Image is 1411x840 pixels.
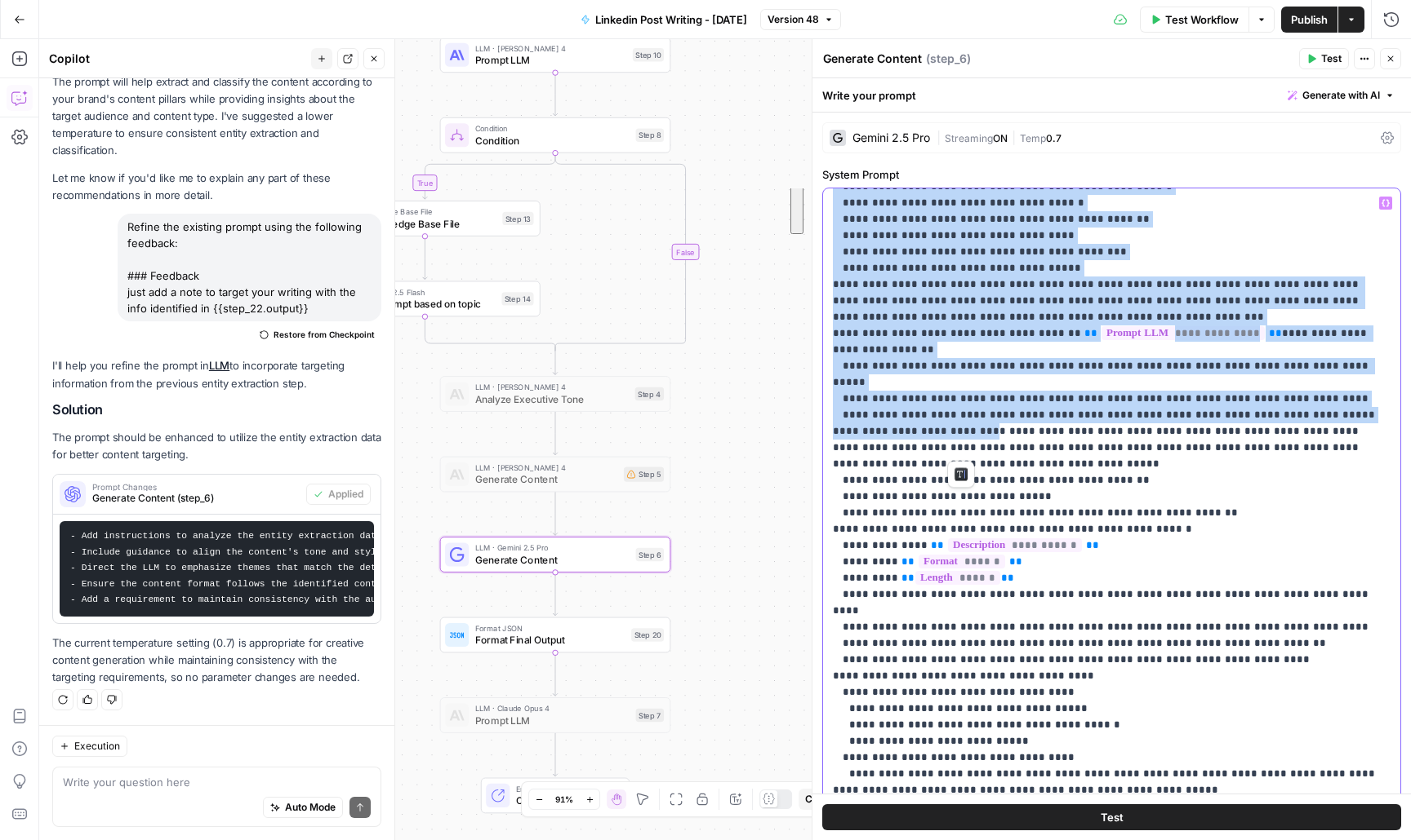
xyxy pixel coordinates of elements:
span: Prompt Changes [92,483,300,491]
g: Edge from step_8 to step_8-conditional-end [555,153,686,351]
button: Restore from Checkpoint [253,325,381,344]
g: Edge from step_13 to step_14 [423,237,427,280]
div: Step 6 [635,548,664,561]
span: Analyze Executive Tone [475,391,630,406]
span: LLM · [PERSON_NAME] 4 [475,462,618,474]
span: Applied [328,487,363,502]
p: The prompt should be enhanced to utilize the entity extraction data for better content targeting. [52,429,381,463]
span: Create prompt based on topic [345,297,496,312]
div: Gemini 2.5 Pro [852,132,930,144]
button: Test Workflow [1140,7,1249,33]
span: Auto Mode [285,800,336,815]
span: 0.7 [1046,132,1062,144]
div: LLM · Gemini 2.5 ProGenerate ContentStep 6 [440,537,671,573]
span: LLM · Gemini 2.5 Pro [475,542,630,554]
span: Generate Content [475,472,618,487]
span: Condition [475,122,630,135]
div: Refine the existing prompt using the following feedback: ### Feedback just add a note to target y... [118,214,381,321]
g: Edge from step_7 to end [553,733,557,776]
code: - Add instructions to analyze the entity extraction data from {{ step_22.output }} before content... [70,531,732,604]
span: Publish [1291,11,1328,28]
span: End [516,783,617,795]
a: LLM [209,359,229,372]
span: LLM · Claude Opus 4 [475,702,630,714]
span: Generate with AI [1302,88,1380,103]
div: Step 13 [502,212,533,225]
span: Get Knowledge Base File [345,206,496,218]
div: Step 7 [635,709,664,722]
span: Get Knowledge Base File [345,216,496,231]
div: LLM · [PERSON_NAME] 4Prompt LLMStep 10 [440,37,671,73]
div: LLM · [PERSON_NAME] 4Generate ContentStep 5 [440,457,671,493]
div: Get Knowledge Base FileGet Knowledge Base FileStep 13 [309,201,541,237]
span: Execution [74,739,120,754]
button: Auto Mode [263,797,343,818]
span: 91% [555,793,573,806]
div: Step 14 [501,292,533,305]
p: I'll help you refine the prompt in to incorporate targeting information from the previous entity ... [52,357,381,391]
button: Test [822,804,1401,830]
span: Streaming [945,132,993,144]
button: Applied [306,484,371,505]
button: Execution [52,736,127,757]
span: Test [1101,809,1124,825]
div: Step 20 [631,628,664,641]
span: LLM · [PERSON_NAME] 4 [475,382,630,394]
button: Version 48 [760,9,841,30]
span: | [1008,129,1020,145]
p: The current temperature setting (0.7) is appropriate for creative content generation while mainta... [52,634,381,686]
div: Format JSONFormat Final OutputStep 20 [440,617,671,653]
span: Linkedin Post Writing - [DATE] [595,11,747,28]
g: Edge from step_20 to step_7 [553,652,557,696]
h2: Solution [52,402,381,418]
span: Format JSON [475,622,625,634]
button: Linkedin Post Writing - [DATE] [571,7,757,33]
span: Test [1321,51,1342,66]
label: System Prompt [822,166,1401,183]
span: Version 48 [768,12,819,27]
div: EndOutput [440,778,671,814]
div: Step 4 [635,387,665,400]
div: ConditionConditionStep 8 [440,117,671,153]
span: LLM · Gemini 2.5 Flash [345,286,496,298]
span: Restore from Checkpoint [274,328,375,341]
span: Output [516,794,617,808]
div: Step 5 [624,466,664,481]
span: ON [993,132,1008,144]
span: Generate Content [475,552,630,567]
div: Copilot [49,51,306,67]
button: Publish [1281,7,1338,33]
span: Prompt LLM [475,713,630,727]
span: Generate Content (step_6) [92,491,300,506]
div: Write your prompt [812,78,1411,112]
p: Let me know if you'd like me to explain any part of these recommendations in more detail. [52,170,381,204]
span: ( step_6 ) [926,51,971,67]
div: LLM · [PERSON_NAME] 4Analyze Executive ToneStep 4 [440,376,671,412]
span: Temp [1020,132,1046,144]
g: Edge from step_4 to step_5 [553,412,557,455]
textarea: Generate Content [823,51,922,67]
div: Step 8 [635,129,664,142]
span: | [937,129,945,145]
g: Edge from step_5 to step_6 [553,492,557,535]
g: Edge from step_8 to step_13 [423,153,555,200]
g: Edge from step_14 to step_8-conditional-end [425,316,555,351]
p: The prompt will help extract and classify the content according to your brand's content pillars w... [52,73,381,160]
g: Edge from step_10 to step_8 [553,73,557,116]
div: LLM · Gemini 2.5 FlashCreate prompt based on topicStep 14 [309,281,541,316]
g: Edge from step_8-conditional-end to step_4 [553,347,557,375]
button: Copy [799,789,836,810]
span: Condition [475,133,630,148]
button: Test [1299,48,1349,69]
span: LLM · [PERSON_NAME] 4 [475,42,627,55]
div: LLM · Claude Opus 4Prompt LLMStep 7 [440,697,671,733]
span: Prompt LLM [475,53,627,68]
g: Edge from step_6 to step_20 [553,573,557,616]
span: Test Workflow [1165,11,1239,28]
button: Generate with AI [1281,85,1401,106]
span: Format Final Output [475,633,625,648]
div: Step 10 [633,48,664,61]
